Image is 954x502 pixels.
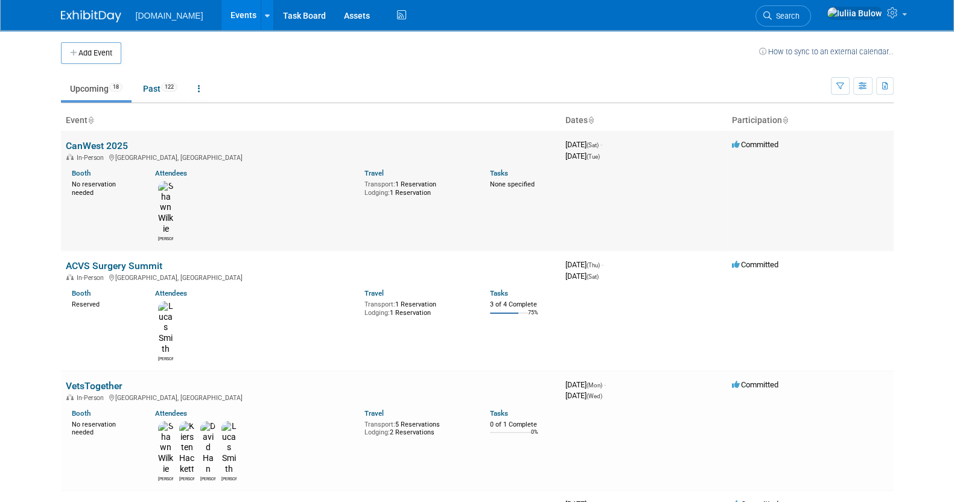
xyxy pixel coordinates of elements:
[66,272,556,282] div: [GEOGRAPHIC_DATA], [GEOGRAPHIC_DATA]
[77,394,107,402] span: In-Person
[155,409,187,418] a: Attendees
[66,152,556,162] div: [GEOGRAPHIC_DATA], [GEOGRAPHIC_DATA]
[587,142,599,148] span: (Sat)
[155,289,187,297] a: Attendees
[72,418,138,437] div: No reservation needed
[72,409,91,418] a: Booth
[61,10,121,22] img: ExhibitDay
[66,140,128,151] a: CanWest 2025
[565,391,602,400] span: [DATE]
[61,42,121,64] button: Add Event
[364,300,395,308] span: Transport:
[587,153,600,160] span: (Tue)
[179,475,194,482] div: Kiersten Hackett
[66,394,74,400] img: In-Person Event
[158,181,173,235] img: Shawn Wilkie
[66,392,556,402] div: [GEOGRAPHIC_DATA], [GEOGRAPHIC_DATA]
[364,409,384,418] a: Travel
[364,421,395,428] span: Transport:
[364,180,395,188] span: Transport:
[565,272,599,281] span: [DATE]
[77,154,107,162] span: In-Person
[77,274,107,282] span: In-Person
[158,475,173,482] div: Shawn Wilkie
[134,77,186,100] a: Past122
[565,380,606,389] span: [DATE]
[364,428,390,436] span: Lodging:
[755,5,811,27] a: Search
[158,235,173,242] div: Shawn Wilkie
[61,110,561,131] th: Event
[66,260,162,272] a: ACVS Surgery Summit
[490,409,508,418] a: Tasks
[565,140,602,149] span: [DATE]
[587,382,602,389] span: (Mon)
[759,47,894,56] a: How to sync to an external calendar...
[72,169,91,177] a: Booth
[604,380,606,389] span: -
[364,309,390,317] span: Lodging:
[66,380,122,392] a: VetsTogether
[827,7,882,20] img: Iuliia Bulow
[602,260,603,269] span: -
[158,355,173,362] div: Lucas Smith
[364,178,472,197] div: 1 Reservation 1 Reservation
[158,301,173,355] img: Lucas Smith
[782,115,788,125] a: Sort by Participation Type
[155,169,187,177] a: Attendees
[109,83,122,92] span: 18
[161,83,177,92] span: 122
[158,421,173,475] img: Shawn Wilkie
[66,274,74,280] img: In-Person Event
[87,115,94,125] a: Sort by Event Name
[364,289,384,297] a: Travel
[565,260,603,269] span: [DATE]
[364,418,472,437] div: 5 Reservations 2 Reservations
[200,421,215,475] img: David Han
[61,77,132,100] a: Upcoming18
[490,300,556,309] div: 3 of 4 Complete
[732,260,778,269] span: Committed
[179,421,194,475] img: Kiersten Hackett
[200,475,215,482] div: David Han
[600,140,602,149] span: -
[561,110,727,131] th: Dates
[727,110,894,131] th: Participation
[72,178,138,197] div: No reservation needed
[72,298,138,309] div: Reserved
[528,310,538,326] td: 75%
[587,273,599,280] span: (Sat)
[490,289,508,297] a: Tasks
[490,180,535,188] span: None specified
[72,289,91,297] a: Booth
[587,393,602,399] span: (Wed)
[66,154,74,160] img: In-Person Event
[565,151,600,160] span: [DATE]
[772,11,800,21] span: Search
[221,475,237,482] div: Lucas Smith
[490,421,556,429] div: 0 of 1 Complete
[732,140,778,149] span: Committed
[531,429,538,445] td: 0%
[732,380,778,389] span: Committed
[136,11,203,21] span: [DOMAIN_NAME]
[364,189,390,197] span: Lodging:
[490,169,508,177] a: Tasks
[588,115,594,125] a: Sort by Start Date
[364,169,384,177] a: Travel
[364,298,472,317] div: 1 Reservation 1 Reservation
[587,262,600,268] span: (Thu)
[221,421,237,475] img: Lucas Smith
